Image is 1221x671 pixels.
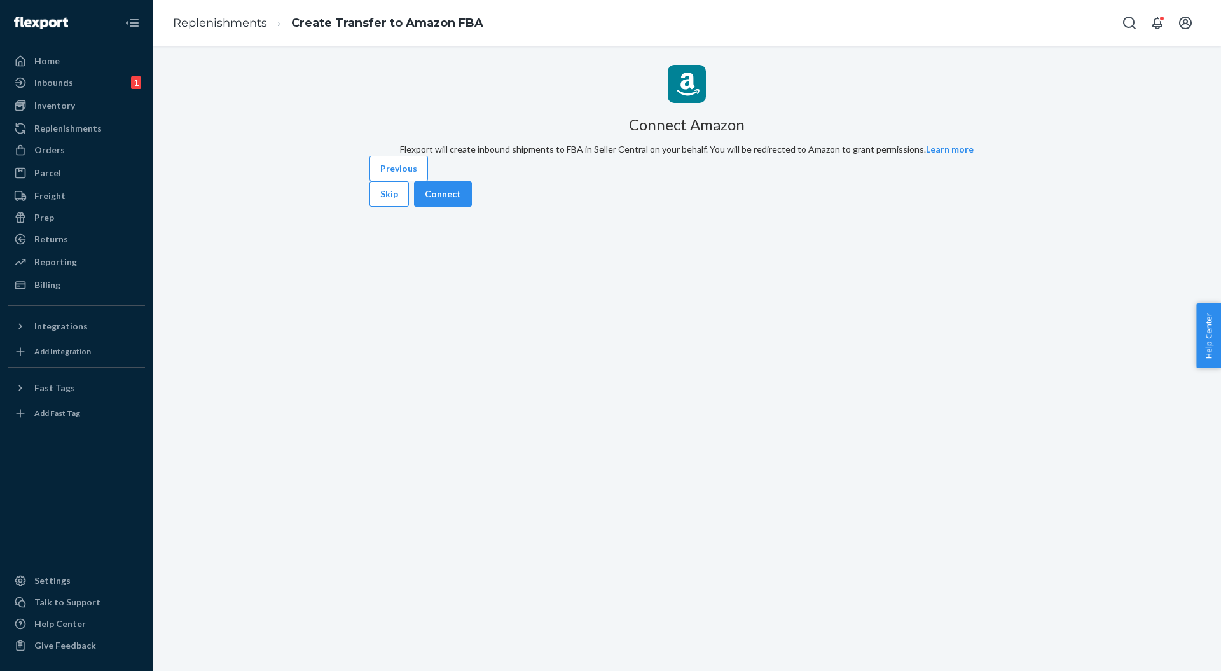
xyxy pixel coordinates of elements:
[34,346,91,357] div: Add Integration
[34,382,75,394] div: Fast Tags
[8,571,145,591] a: Settings
[8,635,145,656] button: Give Feedback
[629,116,745,133] h3: Connect Amazon
[8,378,145,398] button: Fast Tags
[34,639,96,652] div: Give Feedback
[8,51,145,71] a: Home
[34,190,66,202] div: Freight
[8,316,145,336] button: Integrations
[34,144,65,156] div: Orders
[8,252,145,272] a: Reporting
[8,592,145,612] a: Talk to Support
[8,163,145,183] a: Parcel
[291,16,483,30] a: Create Transfer to Amazon FBA
[173,16,267,30] a: Replenishments
[8,614,145,634] a: Help Center
[8,95,145,116] a: Inventory
[414,181,472,207] button: Connect
[1145,10,1170,36] button: Open notifications
[34,167,61,179] div: Parcel
[1196,303,1221,368] button: Help Center
[8,207,145,228] a: Prep
[131,76,141,89] div: 1
[34,233,68,246] div: Returns
[34,211,54,224] div: Prep
[34,596,100,609] div: Talk to Support
[8,118,145,139] a: Replenishments
[8,275,145,295] a: Billing
[8,73,145,93] a: Inbounds1
[163,4,493,42] ol: breadcrumbs
[926,143,974,156] button: Learn more
[34,99,75,112] div: Inventory
[34,618,86,630] div: Help Center
[8,186,145,206] a: Freight
[369,156,428,181] button: Previous
[34,408,80,419] div: Add Fast Tag
[1117,10,1142,36] button: Open Search Box
[34,76,73,89] div: Inbounds
[369,181,409,207] button: Skip
[400,143,974,156] div: Flexport will create inbound shipments to FBA in Seller Central on your behalf. You will be redir...
[120,10,145,36] button: Close Navigation
[34,256,77,268] div: Reporting
[34,279,60,291] div: Billing
[8,140,145,160] a: Orders
[34,320,88,333] div: Integrations
[1173,10,1198,36] button: Open account menu
[8,342,145,362] a: Add Integration
[8,229,145,249] a: Returns
[8,403,145,424] a: Add Fast Tag
[34,122,102,135] div: Replenishments
[14,17,68,29] img: Flexport logo
[34,55,60,67] div: Home
[34,574,71,587] div: Settings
